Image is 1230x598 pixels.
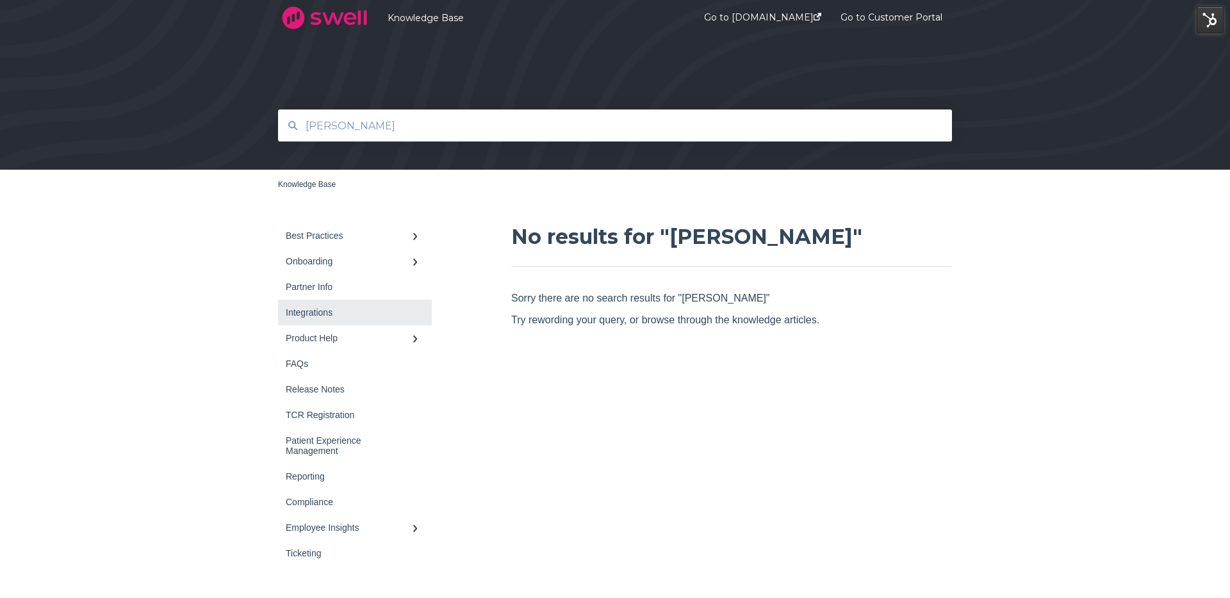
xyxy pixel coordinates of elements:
[278,402,432,428] a: TCR Registration
[278,376,432,402] a: Release Notes
[511,314,952,326] p: Try rewording your query, or browse through the knowledge articles.
[388,12,666,24] a: Knowledge Base
[278,515,432,540] a: Employee Insights
[286,230,411,241] div: Best Practices
[278,180,336,189] a: Knowledge Base
[286,471,411,481] div: Reporting
[286,384,411,394] div: Release Notes
[278,464,432,489] a: Reporting
[278,351,432,376] a: FAQs
[286,410,411,420] div: TCR Registration
[286,435,411,456] div: Patient Experience Management
[286,359,411,369] div: FAQs
[286,497,411,507] div: Compliance
[278,325,432,351] a: Product Help
[286,307,411,318] div: Integrations
[278,248,432,274] a: Onboarding
[511,223,952,267] h1: No results for "[PERSON_NAME]"
[278,489,432,515] a: Compliance
[1197,6,1224,33] img: HubSpot Tools Menu Toggle
[278,274,432,300] a: Partner Info
[286,522,411,533] div: Employee Insights
[298,112,933,140] input: Search for answers
[278,300,432,325] a: Integrations
[511,293,952,304] p: Sorry there are no search results for "[PERSON_NAME]"
[286,282,411,292] div: Partner Info
[278,2,371,34] img: company logo
[278,223,432,248] a: Best Practices
[286,256,411,266] div: Onboarding
[278,428,432,464] a: Patient Experience Management
[286,548,411,558] div: Ticketing
[278,540,432,566] a: Ticketing
[286,333,411,343] div: Product Help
